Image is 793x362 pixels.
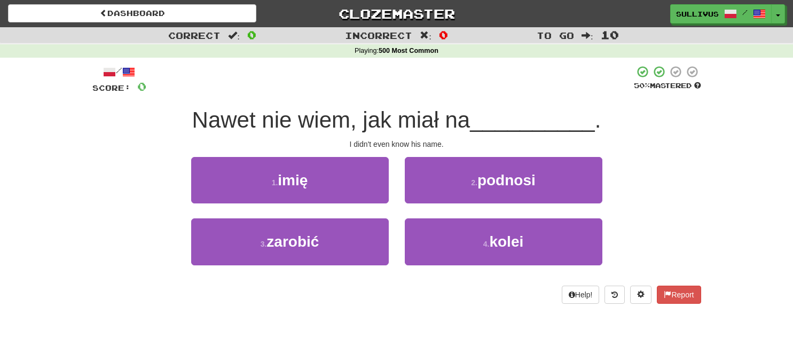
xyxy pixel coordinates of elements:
button: 1.imię [191,157,389,203]
span: Nawet nie wiem, jak miał na [192,107,470,132]
span: Correct [168,30,221,41]
small: 2 . [471,178,477,187]
div: I didn't even know his name. [92,139,701,149]
button: 2.podnosi [405,157,602,203]
span: 0 [439,28,448,41]
span: __________ [470,107,595,132]
span: sullivus [676,9,719,19]
span: 50 % [634,81,650,90]
span: . [595,107,601,132]
span: 0 [137,80,146,93]
strong: 500 Most Common [379,47,438,54]
a: Clozemaster [272,4,521,23]
span: : [420,31,431,40]
span: podnosi [477,172,536,188]
small: 4 . [483,240,490,248]
span: : [582,31,593,40]
small: 1 . [272,178,278,187]
span: kolei [489,233,523,250]
span: / [742,9,748,16]
button: 4.kolei [405,218,602,265]
button: Help! [562,286,600,304]
span: : [228,31,240,40]
span: Score: [92,83,131,92]
span: To go [537,30,574,41]
small: 3 . [261,240,267,248]
span: Incorrect [345,30,412,41]
span: 10 [601,28,619,41]
button: Report [657,286,701,304]
span: imię [278,172,308,188]
button: Round history (alt+y) [604,286,625,304]
span: zarobić [266,233,319,250]
span: 0 [247,28,256,41]
button: 3.zarobić [191,218,389,265]
div: / [92,65,146,78]
a: sullivus / [670,4,772,23]
a: Dashboard [8,4,256,22]
div: Mastered [634,81,701,91]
